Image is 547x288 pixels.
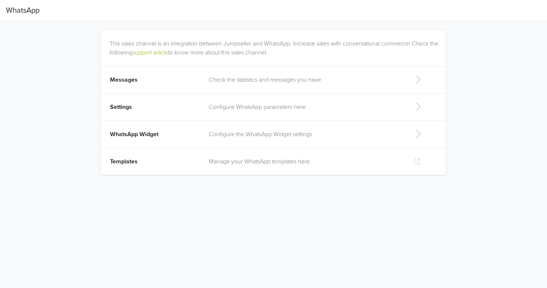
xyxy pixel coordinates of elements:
[110,103,132,111] span: Settings
[110,76,138,84] span: Messages
[209,157,402,166] p: Manage your WhatsApp templates here
[209,75,402,84] p: Check the statistics and messages you have
[110,131,158,138] span: WhatsApp Widget
[132,49,168,56] a: support article
[168,49,267,56] a: to know more about this sales channel.
[6,3,40,18] span: WhatsApp
[110,30,440,57] div: This sales channel is an integration between Jumpseller and WhatsApp. Increase sales with convers...
[209,130,402,139] p: Configure the WhatsApp Widget settings
[209,103,402,112] p: Configure WhatsApp parameters here
[110,158,138,165] span: Templates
